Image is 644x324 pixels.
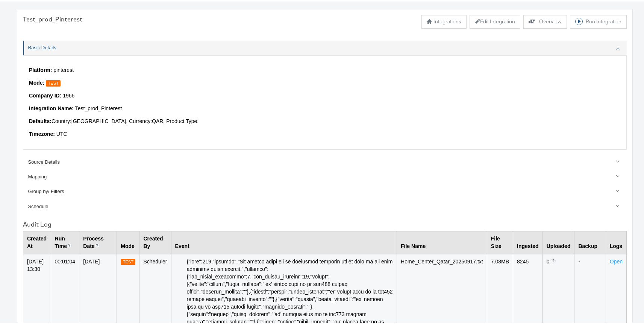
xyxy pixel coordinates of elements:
[29,104,74,110] strong: Integration Name:
[23,153,627,168] a: Source Details
[28,202,623,209] div: Schedule
[28,157,623,164] div: Source Details
[23,54,627,148] div: Basic Details
[171,230,397,253] th: Event
[46,79,61,85] div: Test
[29,65,52,71] strong: Platform:
[29,91,61,97] strong: Company ID:
[23,198,627,212] a: Schedule
[29,117,52,123] strong: Defaults:
[29,91,621,98] p: 1966
[23,230,51,253] th: Created At
[28,187,623,194] div: Group by/ Filters
[606,230,626,253] th: Logs
[570,14,627,27] button: Run Integration
[29,129,621,137] p: UTC
[139,230,171,253] th: Created By
[79,230,117,253] th: Process Date
[397,230,487,253] th: File Name
[421,14,467,27] button: Integrations
[542,230,574,253] th: Uploaded
[610,257,623,263] a: Open
[51,230,79,253] th: Run Time
[28,172,623,179] div: Mapping
[121,257,135,264] div: Test
[29,116,621,124] p: Country: [GEOGRAPHIC_DATA] , Currency: QAR , Product Type:
[23,39,627,54] a: Basic Details
[23,14,82,22] div: Test_prod_Pinterest
[470,14,520,27] button: Edit Integration
[28,43,623,50] div: Basic Details
[487,230,513,253] th: File Size
[29,129,55,135] strong: Timezone:
[29,103,621,111] p: Test_prod_Pinterest
[23,183,627,198] a: Group by/ Filters
[29,65,621,73] p: pinterest
[574,230,606,253] th: Backup
[523,14,567,27] button: Overview
[23,219,627,227] div: Audit Log
[117,230,139,253] th: Mode
[513,230,543,253] th: Ingested
[23,168,627,183] a: Mapping
[29,78,44,84] strong: Mode:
